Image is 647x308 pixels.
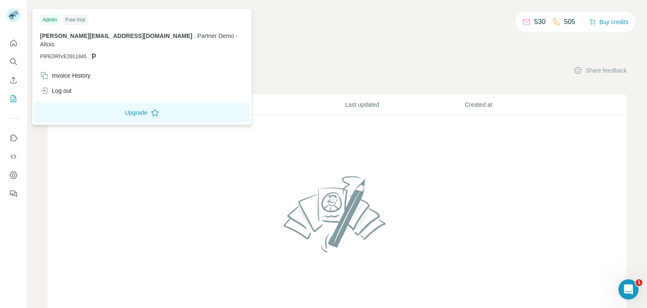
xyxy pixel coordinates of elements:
span: . [194,32,196,39]
button: My lists [7,91,20,106]
p: Last updated [345,100,464,109]
div: Free trial [63,15,88,25]
p: 530 [534,17,545,27]
button: Share feedback [574,66,627,75]
iframe: Intercom live chat [618,279,639,300]
button: Search [7,54,20,69]
button: Buy credits [589,16,628,28]
div: Admin [40,15,59,25]
button: Dashboard [7,168,20,183]
button: Feedback [7,186,20,201]
p: Created at [465,100,583,109]
p: Records [209,100,345,109]
span: 1 [636,279,642,286]
span: PIPEDRIVE3911845 [40,53,87,60]
div: Invoice History [40,71,91,80]
span: [PERSON_NAME][EMAIL_ADDRESS][DOMAIN_NAME] [40,32,192,39]
button: Enrich CSV [7,73,20,88]
p: 505 [564,17,575,27]
div: Log out [40,86,72,95]
button: Use Surfe on LinkedIn [7,130,20,146]
button: Upgrade [34,103,250,123]
button: Use Surfe API [7,149,20,164]
button: Quick start [7,35,20,51]
img: No lists found [280,169,395,259]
